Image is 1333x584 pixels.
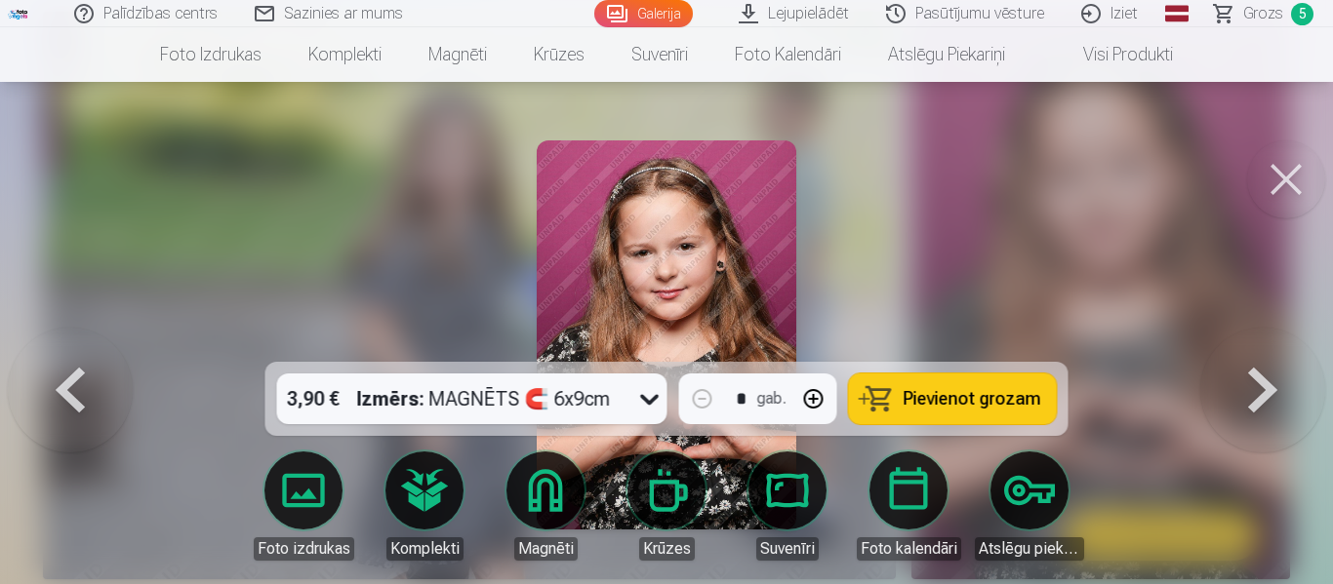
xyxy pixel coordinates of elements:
[357,373,611,424] div: MAGNĒTS 🧲 6x9cm
[612,451,721,561] a: Krūzes
[854,451,963,561] a: Foto kalendāri
[711,27,865,82] a: Foto kalendāri
[1243,2,1283,25] span: Grozs
[491,451,600,561] a: Magnēti
[733,451,842,561] a: Suvenīri
[285,27,405,82] a: Komplekti
[849,373,1057,424] button: Pievienot grozam
[865,27,1029,82] a: Atslēgu piekariņi
[277,373,349,424] div: 3,90 €
[608,27,711,82] a: Suvenīri
[254,537,354,561] div: Foto izdrukas
[975,537,1084,561] div: Atslēgu piekariņi
[386,537,464,561] div: Komplekti
[8,8,29,19] img: /fa1
[137,27,285,82] a: Foto izdrukas
[857,537,961,561] div: Foto kalendāri
[514,537,578,561] div: Magnēti
[757,387,787,410] div: gab.
[370,451,479,561] a: Komplekti
[639,537,695,561] div: Krūzes
[249,451,358,561] a: Foto izdrukas
[756,537,819,561] div: Suvenīri
[510,27,608,82] a: Krūzes
[1291,3,1313,25] span: 5
[904,390,1041,408] span: Pievienot grozam
[975,451,1084,561] a: Atslēgu piekariņi
[405,27,510,82] a: Magnēti
[1029,27,1196,82] a: Visi produkti
[357,385,424,412] strong: Izmērs :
